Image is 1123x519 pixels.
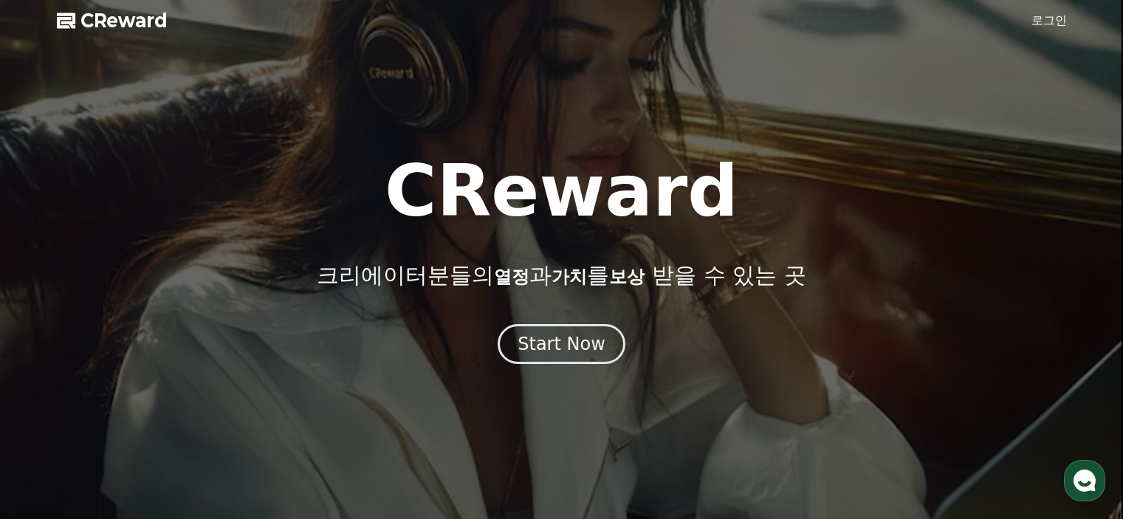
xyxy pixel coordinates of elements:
[518,332,605,356] div: Start Now
[494,267,529,287] span: 열정
[498,324,625,364] button: Start Now
[609,267,645,287] span: 보상
[498,339,625,353] a: Start Now
[317,262,806,289] p: 크리에이터분들의 과 를 받을 수 있는 곳
[552,267,587,287] span: 가치
[1031,12,1067,30] a: 로그인
[57,9,168,32] a: CReward
[80,9,168,32] span: CReward
[385,156,738,227] h1: CReward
